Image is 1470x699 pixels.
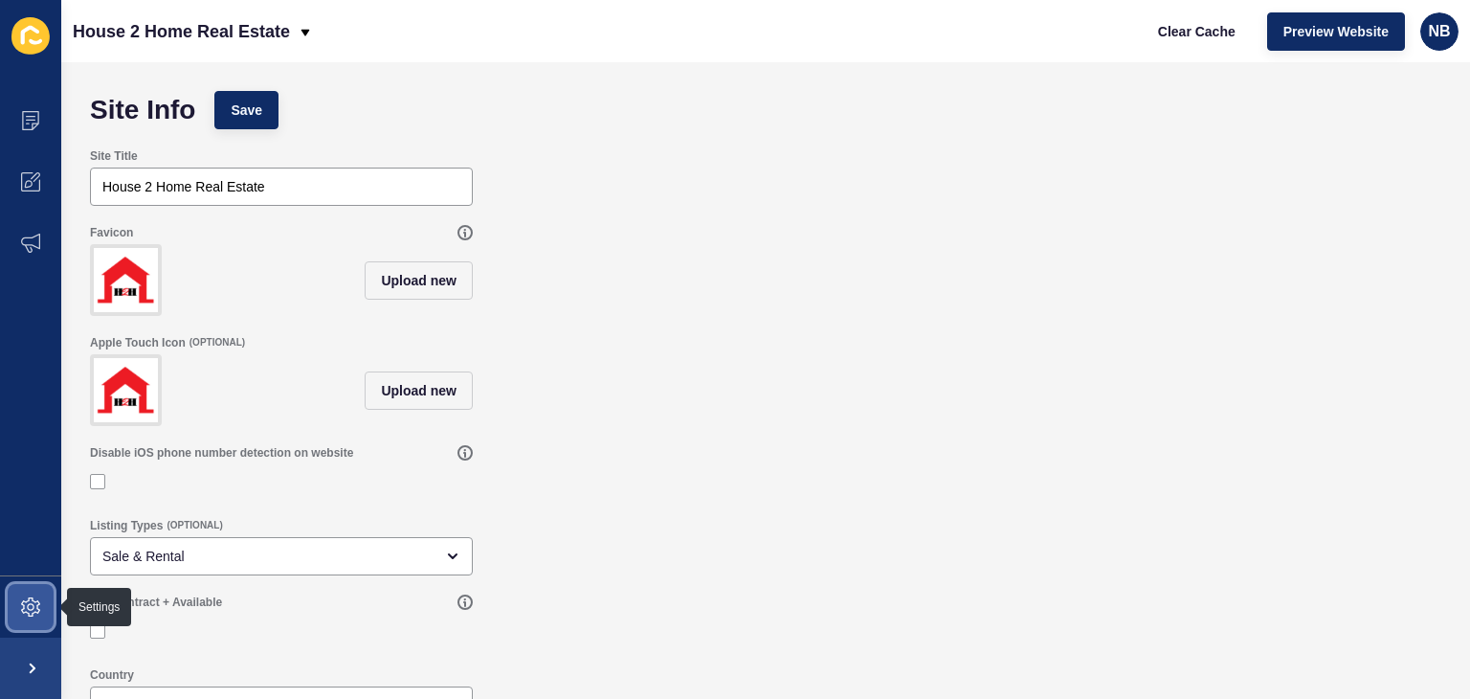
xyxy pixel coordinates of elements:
label: Favicon [90,225,133,240]
label: Apple Touch Icon [90,335,186,350]
span: Save [231,101,262,120]
h1: Site Info [90,101,195,120]
img: a5046e3dc2f69859e9b8b30c1bf8ee66.png [94,248,158,312]
div: open menu [90,537,473,575]
div: Settings [78,599,120,615]
img: be37562502921bbcfd134c9d25c20bf0.png [94,358,158,422]
span: (OPTIONAL) [189,336,245,349]
span: Preview Website [1283,22,1389,41]
span: Clear Cache [1158,22,1236,41]
button: Save [214,91,278,129]
button: Clear Cache [1142,12,1252,51]
p: House 2 Home Real Estate [73,8,290,56]
span: Upload new [381,381,457,400]
label: Country [90,667,134,683]
label: Listing Types [90,518,163,533]
button: Upload new [365,261,473,300]
label: Mix Contract + Available [90,595,222,610]
span: (OPTIONAL) [167,519,222,532]
button: Preview Website [1267,12,1405,51]
label: Site Title [90,148,138,164]
button: Upload new [365,372,473,410]
span: Upload new [381,271,457,290]
label: Disable iOS phone number detection on website [90,445,353,461]
span: NB [1428,22,1450,41]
